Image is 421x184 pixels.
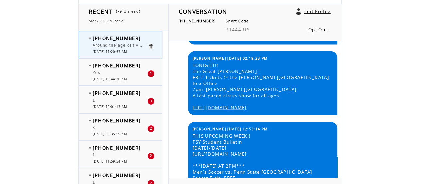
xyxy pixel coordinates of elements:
[193,151,247,157] a: [URL][DOMAIN_NAME]
[308,27,327,33] a: Opt Out
[93,159,127,164] span: [DATE] 11:59:54 PM
[226,27,250,33] span: 71444-US
[193,56,268,60] span: [PERSON_NAME] [DATE] 02:19:23 PM
[93,172,141,178] span: [PHONE_NUMBER]
[93,70,101,75] span: Yes
[116,9,141,14] span: (79 Unread)
[148,98,154,105] div: 3
[93,62,141,69] span: [PHONE_NUMBER]
[93,50,127,54] span: [DATE] 11:20:53 AM
[296,8,301,15] a: Click to edit user profile
[93,35,141,41] span: [PHONE_NUMBER]
[89,37,91,39] img: bulletEmpty.png
[89,174,91,176] img: bulletFull.png
[179,19,216,23] span: [PHONE_NUMBER]
[93,132,127,136] span: [DATE] 08:35:59 AM
[93,77,127,81] span: [DATE] 10:44:30 AM
[89,120,91,121] img: bulletFull.png
[89,7,113,15] span: RECENT
[93,125,95,130] span: 3
[193,133,332,181] span: THIS UPCOMING WEEK!! PSY Student Bulletin [DATE]-[DATE] ***[DATE] AT 2PM*** Men's Soccer vs. Penn...
[304,8,331,14] a: Edit Profile
[148,70,154,77] div: 1
[89,19,124,23] a: Mark All As Read
[193,126,268,131] span: [PERSON_NAME] [DATE] 12:53:14 PM
[193,62,332,110] span: TONIGHT!! The Great [PERSON_NAME] FREE Tickets @ the [PERSON_NAME][GEOGRAPHIC_DATA] Box Office 7p...
[93,98,95,103] span: 1
[179,7,227,15] span: CONVERSATION
[147,43,154,50] a: Click to delete these messgaes
[93,117,141,124] span: [PHONE_NUMBER]
[93,105,127,109] span: [DATE] 10:01:13 AM
[89,92,91,94] img: bulletFull.png
[93,153,95,157] span: 1
[193,104,247,110] a: [URL][DOMAIN_NAME]
[89,147,91,149] img: bulletFull.png
[148,125,154,132] div: 2
[93,89,141,96] span: [PHONE_NUMBER]
[89,65,91,66] img: bulletFull.png
[226,19,249,23] span: Short Code
[148,153,154,159] div: 2
[93,144,141,151] span: [PHONE_NUMBER]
